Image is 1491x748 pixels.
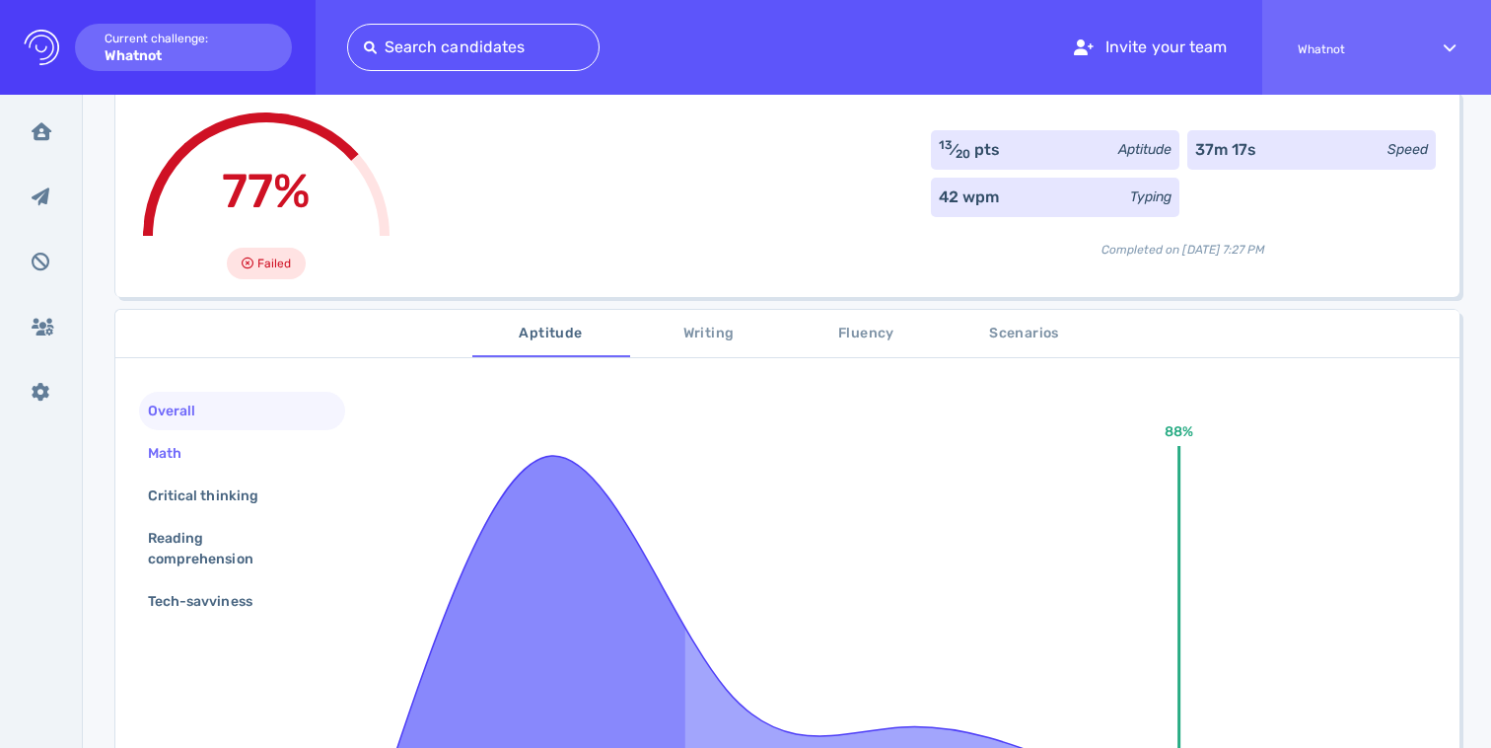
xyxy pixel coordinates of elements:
span: Whatnot [1298,42,1408,56]
div: Speed [1387,139,1428,160]
div: Completed on [DATE] 7:27 PM [931,225,1436,259]
div: Critical thinking [144,482,282,510]
div: 42 wpm [939,186,999,209]
span: Writing [642,322,776,346]
text: 88% [1165,423,1193,440]
div: Typing [1130,187,1171,207]
span: Fluency [800,322,934,346]
span: 77% [222,163,311,219]
div: Tech-savviness [144,587,276,616]
sup: 13 [939,138,953,152]
span: Scenarios [958,322,1092,346]
span: Failed [257,252,291,275]
div: Reading comprehension [144,524,324,573]
span: Aptitude [484,322,618,346]
div: 37m 17s [1195,138,1256,162]
div: ⁄ pts [939,138,1001,162]
div: Overall [144,397,219,425]
sub: 20 [956,147,970,161]
div: Aptitude [1118,139,1171,160]
div: Math [144,439,205,468]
